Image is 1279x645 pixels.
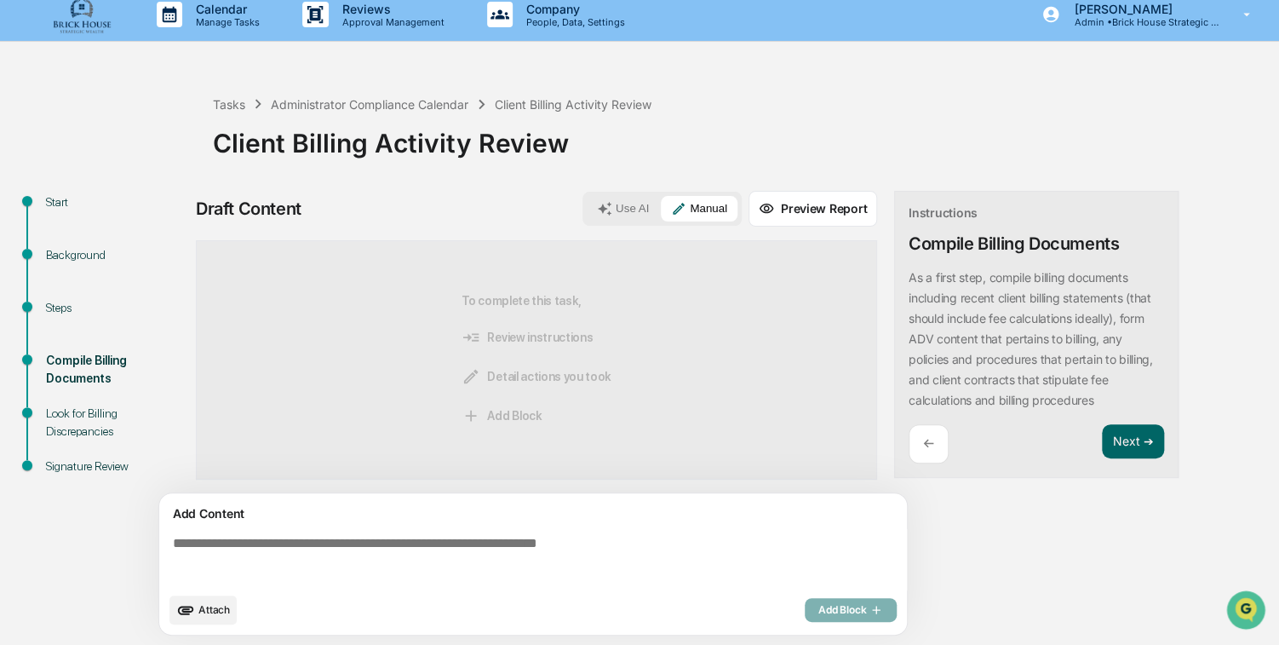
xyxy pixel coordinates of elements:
[46,458,186,475] div: Signature Review
[17,216,31,230] div: 🖐️
[513,2,634,16] p: Company
[909,270,1153,407] p: As a first step, compile billing documents including recent client billing statements (that shoul...
[182,16,268,28] p: Manage Tasks
[196,199,301,219] div: Draft Content
[329,2,453,16] p: Reviews
[462,367,611,386] span: Detail actions you took
[17,130,48,161] img: 1746055101610-c473b297-6a78-478c-a979-82029cc54cd1
[34,215,110,232] span: Preclearance
[213,114,1270,158] div: Client Billing Activity Review
[213,97,245,112] div: Tasks
[198,603,230,616] span: Attach
[661,196,737,222] button: Manual
[169,596,237,625] button: upload document
[46,193,186,211] div: Start
[462,328,593,347] span: Review instructions
[123,216,137,230] div: 🗄️
[290,135,310,156] button: Start new chat
[513,16,634,28] p: People, Data, Settings
[909,233,1119,254] div: Compile Billing Documents
[117,208,218,239] a: 🗄️Attestations
[329,16,453,28] p: Approval Management
[748,191,877,227] button: Preview Report
[495,97,651,112] div: Client Billing Activity Review
[462,406,542,425] span: Add Block
[1060,16,1219,28] p: Admin • Brick House Strategic Wealth
[462,268,611,452] div: To complete this task,
[1102,424,1164,459] button: Next ➔
[271,97,468,112] div: Administrator Compliance Calendar
[46,299,186,317] div: Steps
[169,504,897,524] div: Add Content
[120,288,206,302] a: Powered byPylon
[58,130,279,147] div: Start new chat
[909,205,978,220] div: Instructions
[10,240,114,271] a: 🔎Data Lookup
[10,208,117,239] a: 🖐️Preclearance
[17,36,310,63] p: How can we help?
[46,405,186,441] div: Look for Billing Discrepancies
[1225,589,1270,635] iframe: Open customer support
[58,147,215,161] div: We're available if you need us!
[1060,2,1219,16] p: [PERSON_NAME]
[17,249,31,262] div: 🔎
[46,246,186,264] div: Background
[46,352,186,388] div: Compile Billing Documents
[141,215,211,232] span: Attestations
[923,435,934,452] p: ←
[587,196,659,222] button: Use AI
[182,2,268,16] p: Calendar
[169,289,206,302] span: Pylon
[34,247,107,264] span: Data Lookup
